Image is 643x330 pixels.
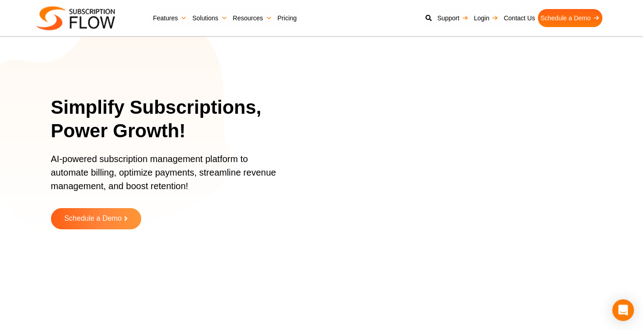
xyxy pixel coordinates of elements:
[471,9,501,27] a: Login
[51,152,286,202] p: AI-powered subscription management platform to automate billing, optimize payments, streamline re...
[501,9,537,27] a: Contact Us
[230,9,275,27] a: Resources
[36,6,115,30] img: Subscriptionflow
[150,9,190,27] a: Features
[435,9,471,27] a: Support
[64,215,121,223] span: Schedule a Demo
[51,96,297,143] h1: Simplify Subscriptions, Power Growth!
[612,299,634,321] div: Open Intercom Messenger
[275,9,300,27] a: Pricing
[190,9,230,27] a: Solutions
[51,208,141,229] a: Schedule a Demo
[538,9,602,27] a: Schedule a Demo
